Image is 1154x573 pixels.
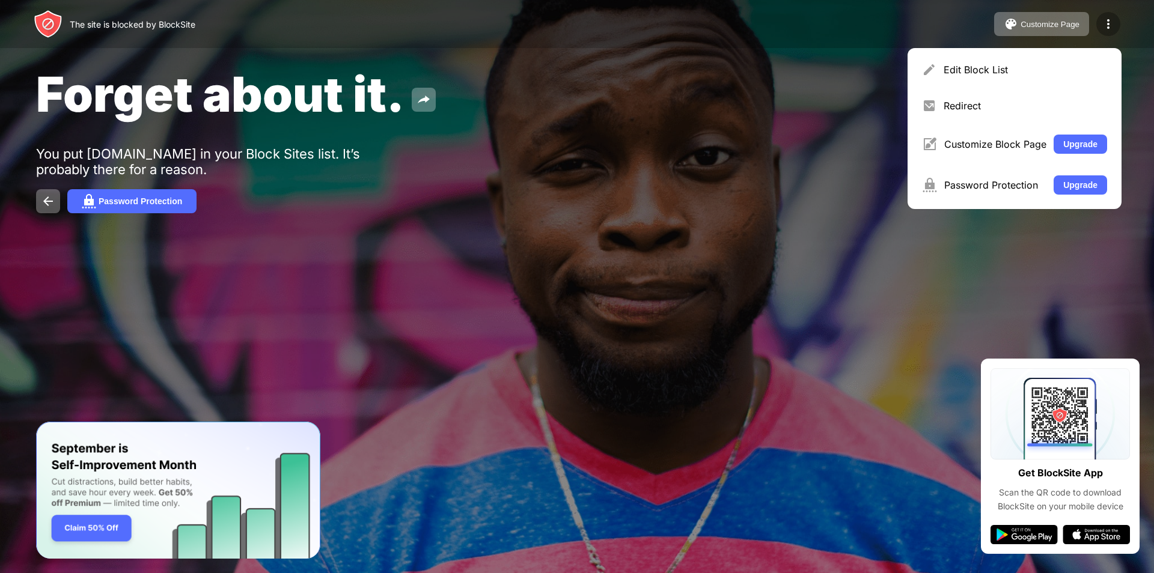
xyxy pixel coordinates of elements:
iframe: Banner [36,422,320,559]
img: menu-icon.svg [1101,17,1116,31]
div: Password Protection [99,196,182,206]
img: share.svg [417,92,431,107]
span: Forget about it. [36,65,405,123]
img: qrcode.svg [991,368,1130,459]
div: Redirect [944,100,1107,112]
img: menu-redirect.svg [922,99,936,113]
div: Customize Block Page [944,138,1046,150]
button: Customize Page [994,12,1089,36]
img: google-play.svg [991,525,1058,544]
img: header-logo.svg [34,10,63,38]
button: Password Protection [67,189,197,213]
div: Get BlockSite App [1018,464,1103,482]
img: menu-password.svg [922,178,937,192]
div: Scan the QR code to download BlockSite on your mobile device [991,486,1130,513]
div: Password Protection [944,179,1046,191]
img: menu-pencil.svg [922,62,936,77]
div: Customize Page [1021,20,1079,29]
img: password.svg [82,194,96,208]
div: You put [DOMAIN_NAME] in your Block Sites list. It’s probably there for a reason. [36,146,408,177]
button: Upgrade [1054,175,1107,195]
div: Edit Block List [944,64,1107,76]
img: pallet.svg [1004,17,1018,31]
button: Upgrade [1054,135,1107,154]
img: app-store.svg [1063,525,1130,544]
img: menu-customize.svg [922,137,937,151]
img: back.svg [41,194,55,208]
div: The site is blocked by BlockSite [70,19,195,29]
